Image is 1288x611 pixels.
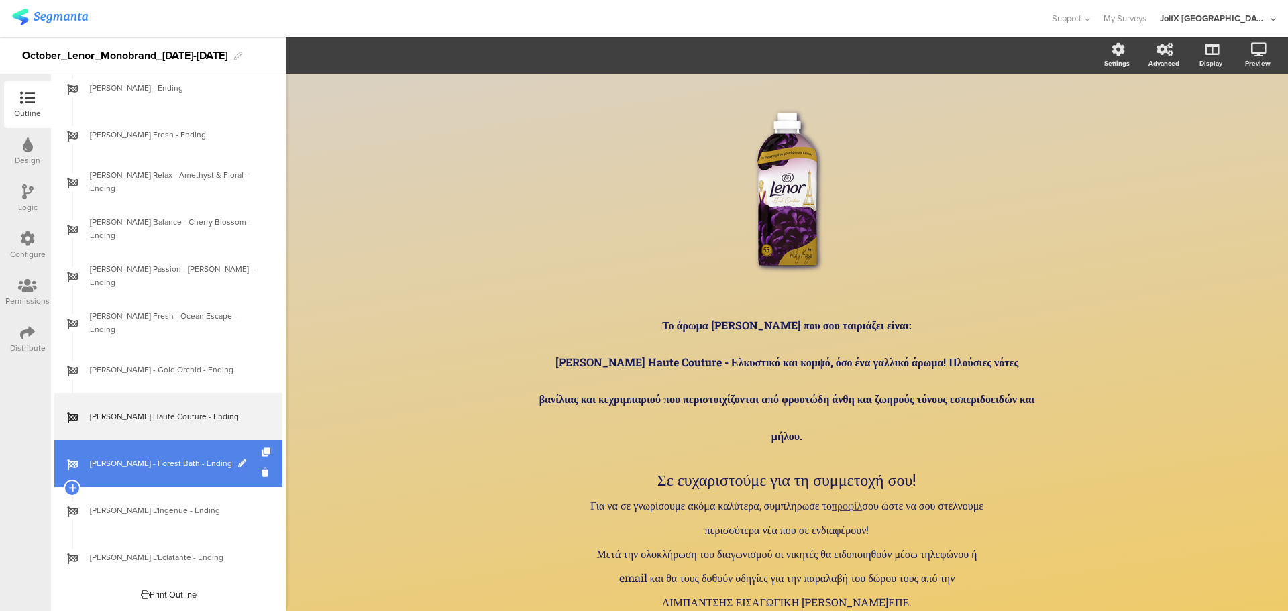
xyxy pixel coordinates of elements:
a: [PERSON_NAME] - Gold Orchid - Ending [54,346,282,393]
div: Design [15,154,40,166]
a: [PERSON_NAME] - Forest Bath - Ending [54,440,282,487]
img: segmanta logo [12,9,88,25]
div: October_Lenor_Monobrand_[DATE]-[DATE] [22,45,227,66]
span: [PERSON_NAME] Haute Couture - Ελκυστικό και κομψό, όσο ένα γαλλικό άρωμα! Πλούσιες νότες βανίλιας... [539,355,1035,443]
span: Για να σε γνωρίσουμε ακόμα καλύτερα, συμπλήρωσε το [590,498,832,512]
div: Outline [14,107,41,119]
a: [PERSON_NAME] - Ending [54,64,282,111]
span: [PERSON_NAME] Fresh - Ocean Escape - Ending [90,309,262,336]
span: [PERSON_NAME] - Forest Bath - Ending [90,457,262,470]
div: Permissions [5,295,50,307]
i: Delete [262,466,273,479]
div: Settings [1104,58,1130,68]
span: Το άρωμα [PERSON_NAME] που σου ταιριάζει είναι: [662,318,911,332]
p: Σε ευχαρ﻿ιστούμε για τη συμμετοχή σου! [586,467,988,492]
span: [PERSON_NAME] - Gold Orchid - Ending [90,363,262,376]
a: [PERSON_NAME] Relax - Amethyst & Floral - Ending [54,158,282,205]
span: [PERSON_NAME] Balance - Cherry Blossom - Ending [90,215,262,242]
span: [PERSON_NAME] L'Eclatante - Ending [90,551,262,564]
div: Print Outline [141,588,197,601]
span: Μετά την ολοκλήρωση του διαγωνισμού οι νικητές θα ειδοποιηθούν μέσω τηλεφώνου ή email και θα τους... [597,547,977,609]
a: [PERSON_NAME] Passion - [PERSON_NAME] - Ending [54,252,282,299]
a: [PERSON_NAME] Fresh - Ending [54,111,282,158]
a: [PERSON_NAME] Balance - Cherry Blossom - Ending [54,205,282,252]
span: Support [1052,12,1081,25]
span: [PERSON_NAME] - Ending [90,81,262,95]
span: [PERSON_NAME] Fresh - Ending [90,128,262,142]
a: προφίλ [832,498,862,512]
a: [PERSON_NAME] Haute Couture - Ending [54,393,282,440]
div: Configure [10,248,46,260]
span: [PERSON_NAME] Passion - [PERSON_NAME] - Ending [90,262,262,289]
div: Distribute [10,342,46,354]
div: Preview [1245,58,1271,68]
a: [PERSON_NAME] L'Ingenue - Ending [54,487,282,534]
div: Logic [18,201,38,213]
div: Advanced [1148,58,1179,68]
span: [PERSON_NAME] Relax - Amethyst & Floral - Ending [90,168,262,195]
div: JoltX [GEOGRAPHIC_DATA] [1160,12,1267,25]
i: Duplicate [262,448,273,457]
span: [PERSON_NAME] Haute Couture - Ending [90,410,262,423]
span: [PERSON_NAME] L'Ingenue - Ending [90,504,262,517]
div: Display [1199,58,1222,68]
a: [PERSON_NAME] Fresh - Ocean Escape - Ending [54,299,282,346]
a: [PERSON_NAME] L'Eclatante - Ending [54,534,282,581]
